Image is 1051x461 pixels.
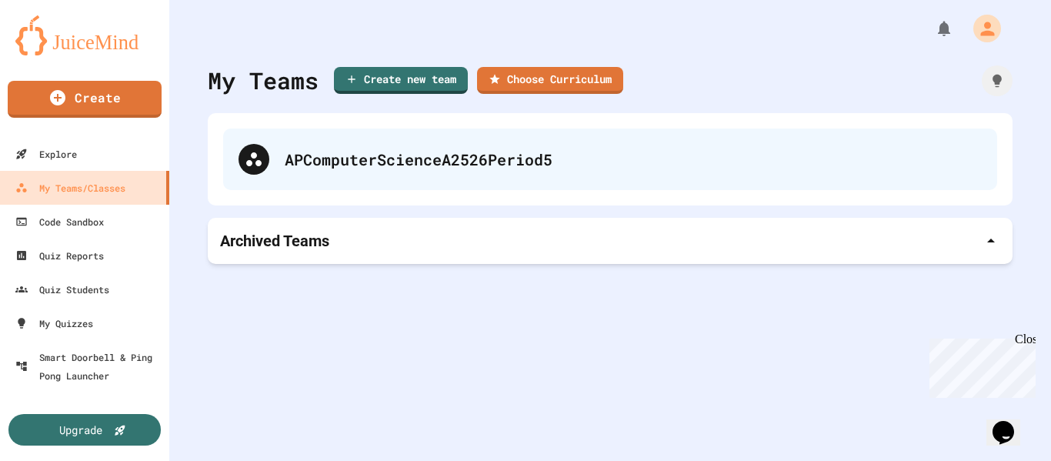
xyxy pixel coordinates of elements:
[59,422,102,438] div: Upgrade
[15,280,109,299] div: Quiz Students
[957,11,1005,46] div: My Account
[15,314,93,332] div: My Quizzes
[223,129,997,190] div: APComputerScienceA2526Period5
[6,6,106,98] div: Chat with us now!Close
[15,212,104,231] div: Code Sandbox
[220,230,329,252] p: Archived Teams
[15,179,125,197] div: My Teams/Classes
[906,15,957,42] div: My Notifications
[15,15,154,55] img: logo-orange.svg
[986,399,1036,446] iframe: chat widget
[285,148,982,171] div: APComputerScienceA2526Period5
[477,67,623,94] a: Choose Curriculum
[208,63,319,98] div: My Teams
[8,81,162,118] a: Create
[923,332,1036,398] iframe: chat widget
[15,348,163,385] div: Smart Doorbell & Ping Pong Launcher
[15,145,77,163] div: Explore
[982,65,1013,96] div: How it works
[15,246,104,265] div: Quiz Reports
[334,67,468,94] a: Create new team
